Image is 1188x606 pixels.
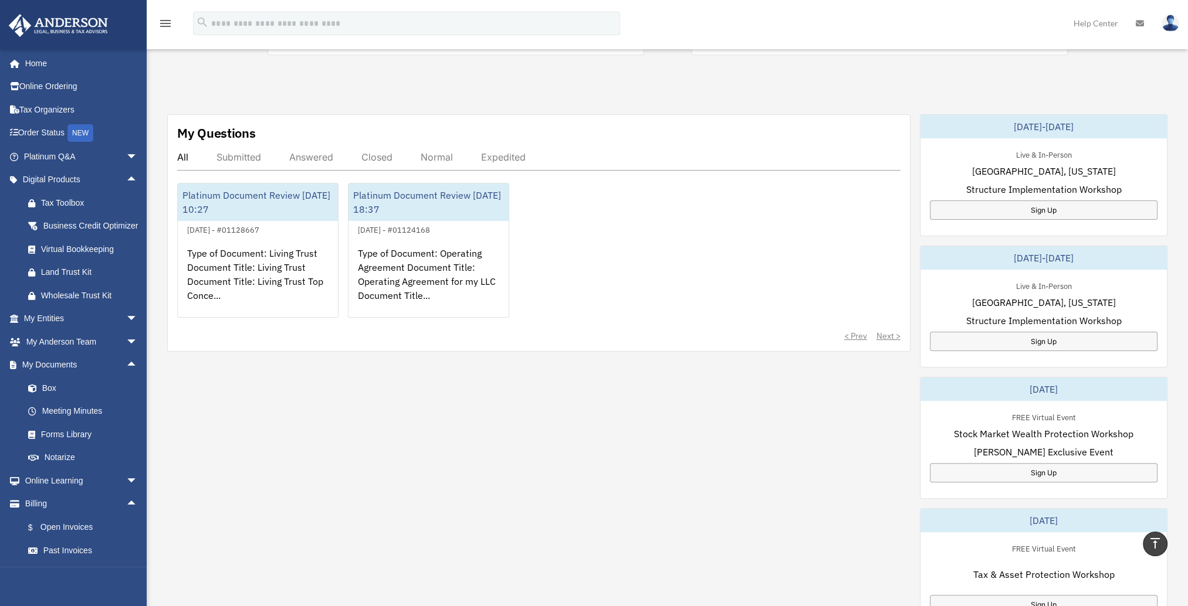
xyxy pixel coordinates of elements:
div: Platinum Document Review [DATE] 10:27 [178,183,338,221]
a: Land Trust Kit [16,261,155,284]
i: vertical_align_top [1148,536,1162,550]
a: Notarize [16,446,155,469]
a: Digital Productsarrow_drop_up [8,168,155,192]
a: Tax Toolbox [16,191,155,215]
img: Anderson Advisors Platinum Portal [5,14,111,37]
a: Meeting Minutes [16,400,155,423]
span: Structure Implementation Workshop [966,314,1121,328]
div: Platinum Document Review [DATE] 18:37 [348,183,509,221]
a: Tax Organizers [8,98,155,121]
div: All [177,151,188,163]
div: Submitted [216,151,261,163]
div: Virtual Bookkeeping [41,242,141,257]
span: [GEOGRAPHIC_DATA], [US_STATE] [972,164,1115,178]
div: Expedited [481,151,526,163]
a: Platinum Q&Aarrow_drop_down [8,145,155,168]
a: $Open Invoices [16,515,155,539]
a: Business Credit Optimizer [16,215,155,238]
div: FREE Virtual Event [1002,542,1085,554]
a: Online Learningarrow_drop_down [8,469,155,492]
div: FREE Virtual Event [1002,410,1085,423]
span: [PERSON_NAME] Exclusive Event [974,445,1113,459]
div: Closed [361,151,392,163]
span: arrow_drop_down [126,307,150,331]
i: menu [158,16,172,30]
div: My Questions [177,124,256,142]
div: Land Trust Kit [41,265,141,280]
div: NEW [67,124,93,142]
span: arrow_drop_up [126,353,150,377]
a: Home [8,52,150,75]
a: Box [16,376,155,400]
span: Stock Market Wealth Protection Workshop [954,427,1133,441]
a: vertical_align_top [1143,532,1167,556]
a: Wholesale Trust Kit [16,284,155,307]
a: Virtual Bookkeeping [16,237,155,261]
span: arrow_drop_up [126,492,150,516]
span: arrow_drop_down [126,145,150,169]
a: Forms Library [16,423,155,446]
a: Sign Up [930,463,1157,482]
a: Sign Up [930,332,1157,351]
div: Normal [421,151,453,163]
img: User Pic [1162,15,1179,32]
a: Manage Payments [16,562,155,585]
a: My Anderson Teamarrow_drop_down [8,330,155,353]
span: arrow_drop_down [126,469,150,493]
div: Live & In-Person [1006,279,1081,291]
div: [DATE] - #01128667 [178,223,269,235]
a: Online Ordering [8,75,155,98]
span: arrow_drop_up [126,168,150,192]
span: [GEOGRAPHIC_DATA], [US_STATE] [972,295,1115,309]
a: Platinum Document Review [DATE] 10:27[DATE] - #01128667Type of Document: Living Trust Document Ti... [177,183,339,318]
span: arrow_drop_down [126,330,150,354]
div: Answered [289,151,333,163]
span: Tax & Asset Protection Workshop [973,567,1114,581]
div: Business Credit Optimizer [41,219,141,233]
span: Structure Implementation Workshop [966,182,1121,196]
a: menu [158,21,172,30]
div: Type of Document: Living Trust Document Title: Living Trust Document Title: Living Trust Top Conc... [178,237,338,328]
div: [DATE] - #01124168 [348,223,439,235]
span: $ [35,520,40,535]
i: search [196,16,209,29]
div: [DATE]-[DATE] [920,246,1167,270]
div: Wholesale Trust Kit [41,288,141,303]
div: [DATE]-[DATE] [920,115,1167,138]
a: My Entitiesarrow_drop_down [8,307,155,331]
div: [DATE] [920,377,1167,401]
div: Live & In-Person [1006,148,1081,160]
a: Past Invoices [16,539,155,563]
div: Tax Toolbox [41,196,141,210]
a: Order StatusNEW [8,121,155,145]
a: Sign Up [930,200,1157,220]
a: Platinum Document Review [DATE] 18:37[DATE] - #01124168Type of Document: Operating Agreement Docu... [348,183,509,318]
a: Billingarrow_drop_up [8,492,155,516]
div: Type of Document: Operating Agreement Document Title: Operating Agreement for my LLC Document Tit... [348,237,509,328]
a: My Documentsarrow_drop_up [8,353,155,377]
div: [DATE] [920,509,1167,532]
